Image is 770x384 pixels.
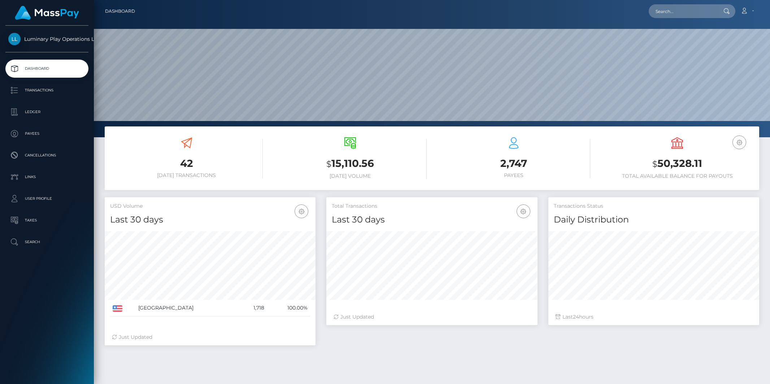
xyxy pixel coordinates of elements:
td: 1,718 [239,300,267,316]
h5: Total Transactions [332,203,532,210]
p: Payees [8,128,86,139]
h3: 50,328.11 [601,156,754,171]
a: Dashboard [5,60,88,78]
h6: [DATE] Transactions [110,172,263,178]
h5: Transactions Status [554,203,754,210]
h5: USD Volume [110,203,310,210]
a: Cancellations [5,146,88,164]
img: US.png [113,305,122,312]
h4: Daily Distribution [554,213,754,226]
div: Just Updated [334,313,530,321]
img: Luminary Play Operations Limited [8,33,21,45]
span: 24 [573,314,579,320]
span: Luminary Play Operations Limited [5,36,88,42]
p: Taxes [8,215,86,226]
input: Search... [649,4,717,18]
h3: 42 [110,156,263,171]
h6: [DATE] Volume [274,173,426,179]
img: MassPay Logo [15,6,79,20]
a: User Profile [5,190,88,208]
a: Taxes [5,211,88,229]
p: Transactions [8,85,86,96]
a: Links [5,168,88,186]
a: Payees [5,125,88,143]
small: $ [652,159,657,169]
h6: Payees [438,172,590,178]
h6: Total Available Balance for Payouts [601,173,754,179]
small: $ [326,159,331,169]
a: Ledger [5,103,88,121]
p: Cancellations [8,150,86,161]
p: Search [8,237,86,247]
h3: 15,110.56 [274,156,426,171]
a: Transactions [5,81,88,99]
h3: 2,747 [438,156,590,171]
p: Links [8,172,86,182]
a: Search [5,233,88,251]
p: Dashboard [8,63,86,74]
p: User Profile [8,193,86,204]
h4: Last 30 days [332,213,532,226]
div: Last hours [556,313,752,321]
div: Just Updated [112,333,308,341]
td: 100.00% [267,300,310,316]
p: Ledger [8,107,86,117]
td: [GEOGRAPHIC_DATA] [136,300,239,316]
a: Dashboard [105,4,135,19]
h4: Last 30 days [110,213,310,226]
